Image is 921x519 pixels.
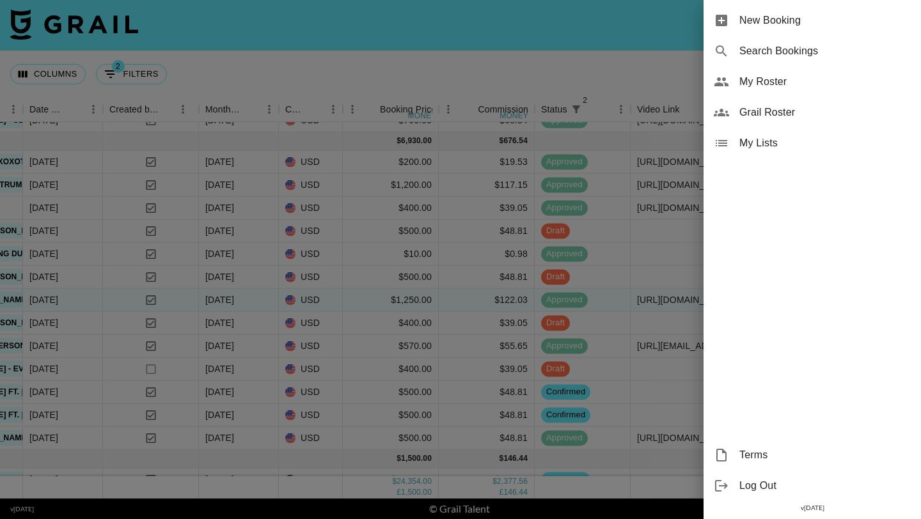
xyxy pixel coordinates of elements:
[704,501,921,515] div: v [DATE]
[704,470,921,501] div: Log Out
[739,447,911,463] span: Terms
[739,136,911,151] span: My Lists
[739,74,911,89] span: My Roster
[704,66,921,97] div: My Roster
[704,5,921,36] div: New Booking
[739,478,911,493] span: Log Out
[704,128,921,159] div: My Lists
[704,36,921,66] div: Search Bookings
[739,43,911,59] span: Search Bookings
[739,105,911,120] span: Grail Roster
[704,97,921,128] div: Grail Roster
[704,440,921,470] div: Terms
[739,13,911,28] span: New Booking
